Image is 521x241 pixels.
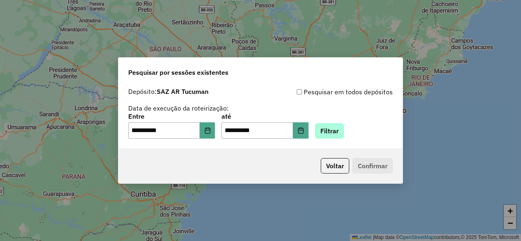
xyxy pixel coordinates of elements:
[221,111,308,121] label: até
[321,158,349,174] button: Voltar
[315,123,344,139] button: Filtrar
[128,87,208,96] label: Depósito:
[128,67,228,77] span: Pesquisar por sessões existentes
[157,87,208,96] strong: SAZ AR Tucuman
[260,87,393,97] div: Pesquisar em todos depósitos
[128,103,229,113] label: Data de execução da roteirização:
[200,122,215,139] button: Choose Date
[128,111,215,121] label: Entre
[293,122,309,139] button: Choose Date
